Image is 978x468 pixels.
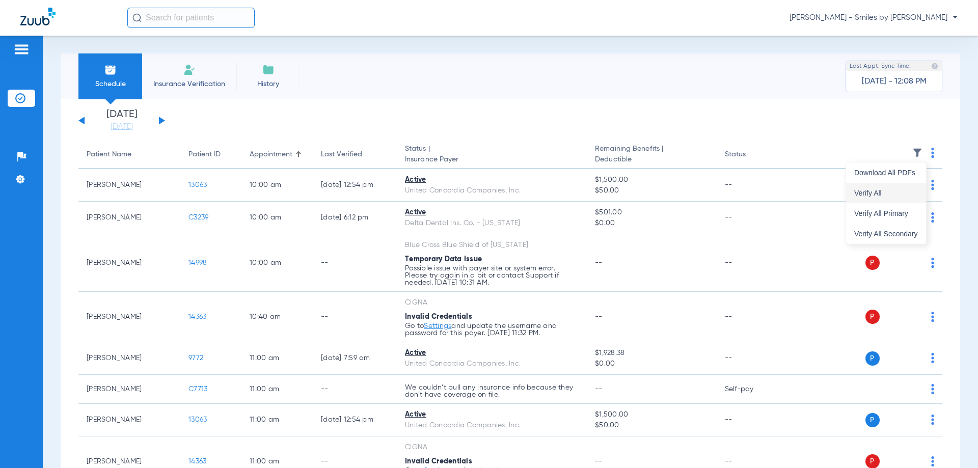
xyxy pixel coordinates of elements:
span: Download All PDFs [854,169,918,176]
span: Verify All [854,189,918,197]
iframe: Chat Widget [927,419,978,468]
span: Verify All Secondary [854,230,918,237]
span: Verify All Primary [854,210,918,217]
